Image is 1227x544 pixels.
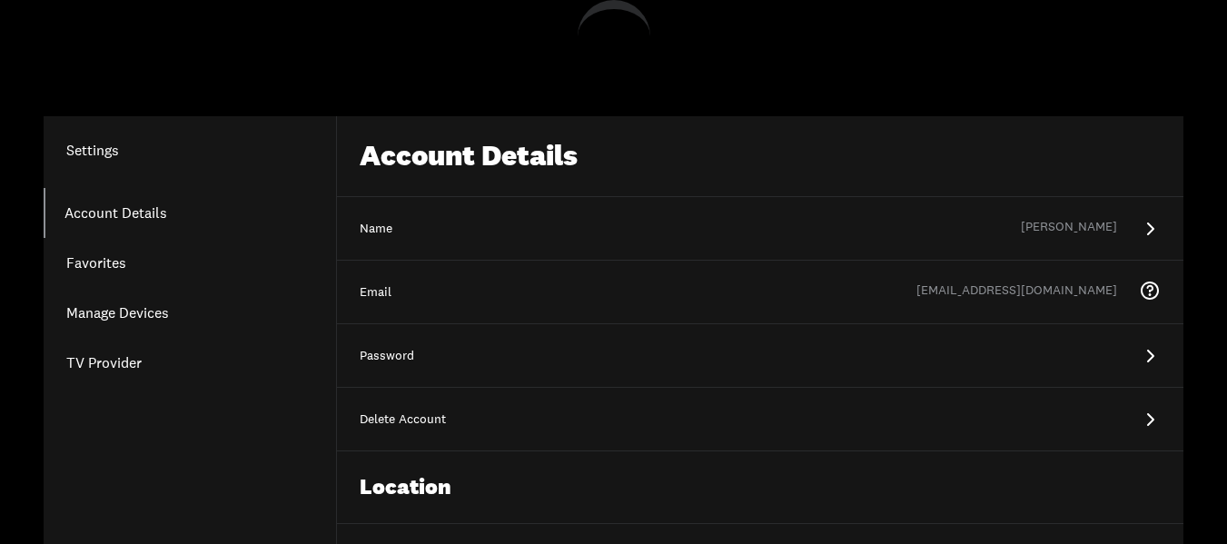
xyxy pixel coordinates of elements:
div: [EMAIL_ADDRESS][DOMAIN_NAME] [916,282,1139,303]
div: Account Details [337,116,1183,197]
div: Email [360,283,1161,302]
h1: Settings [44,139,336,161]
div: Name [360,220,1161,238]
a: Manage Devices [44,288,336,338]
a: TV Provider [44,338,336,388]
a: Favorites [44,238,336,288]
div: Delete Account [360,410,1161,429]
div: [PERSON_NAME] [1021,218,1139,240]
a: Account Details [44,188,336,238]
div: Password [360,347,1161,365]
div: Location [337,451,1183,524]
